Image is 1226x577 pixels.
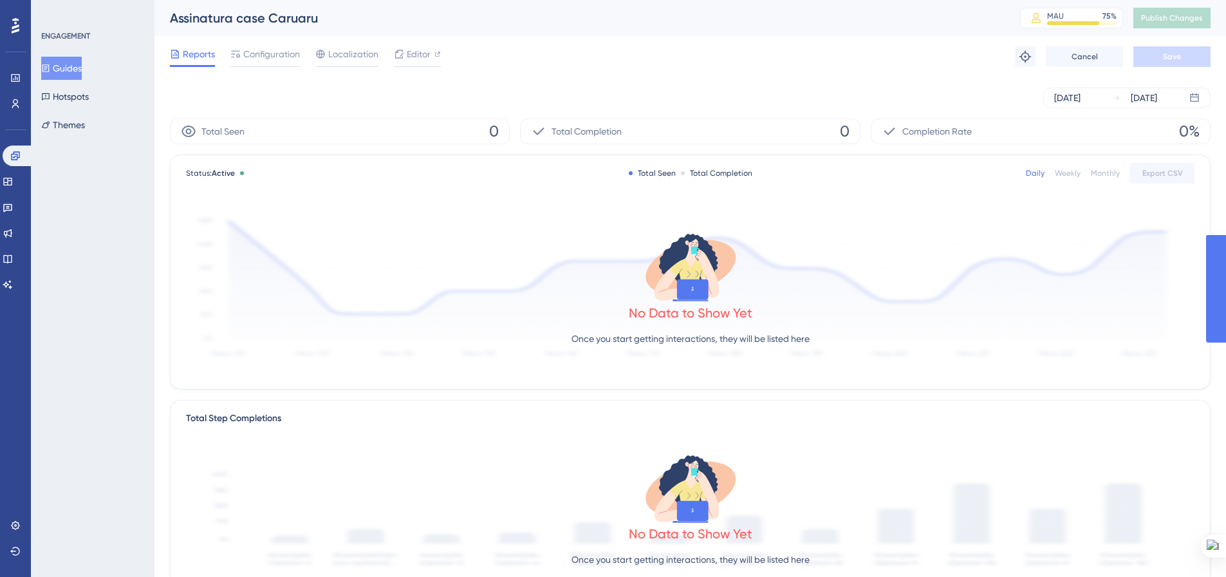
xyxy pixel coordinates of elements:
span: Localization [328,46,378,62]
iframe: UserGuiding AI Assistant Launcher [1172,526,1211,565]
button: Publish Changes [1133,8,1211,28]
span: Editor [407,46,431,62]
span: Save [1163,52,1181,62]
span: 0 [840,121,850,142]
div: Daily [1026,168,1045,178]
div: 75 % [1102,11,1117,21]
button: Export CSV [1130,163,1194,184]
div: Assinatura case Caruaru [170,9,988,27]
div: Weekly [1055,168,1081,178]
p: Once you start getting interactions, they will be listed here [571,331,810,346]
button: Save [1133,46,1211,67]
button: Hotspots [41,85,89,108]
button: Cancel [1046,46,1123,67]
span: Active [212,169,235,178]
p: Once you start getting interactions, they will be listed here [571,552,810,567]
div: MAU [1047,11,1064,21]
div: Total Seen [629,168,676,178]
button: Guides [41,57,82,80]
span: 0 [489,121,499,142]
div: Total Step Completions [186,411,281,426]
span: Completion Rate [902,124,972,139]
div: [DATE] [1131,90,1157,106]
button: Themes [41,113,85,137]
div: ENGAGEMENT [41,31,90,41]
div: Monthly [1091,168,1120,178]
span: Export CSV [1142,168,1183,178]
div: [DATE] [1054,90,1081,106]
span: Configuration [243,46,300,62]
span: Total Seen [201,124,245,139]
span: Publish Changes [1141,13,1203,23]
div: No Data to Show Yet [629,304,752,322]
span: 0% [1179,121,1200,142]
span: Status: [186,168,235,178]
div: No Data to Show Yet [629,525,752,543]
span: Cancel [1072,52,1098,62]
div: Total Completion [681,168,752,178]
span: Reports [183,46,215,62]
span: Total Completion [552,124,622,139]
